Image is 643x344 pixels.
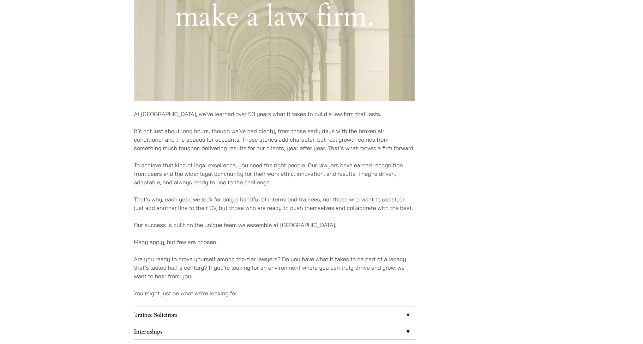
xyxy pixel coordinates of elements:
p: Our success is built on the unique team we assemble at [GEOGRAPHIC_DATA]. [134,221,415,229]
a: Internships [134,323,415,340]
a: Trainee Solicitors [134,306,415,323]
p: That’s why, each year, we look for only a handful of interns and trainees, not those who want to ... [134,195,415,212]
p: You might just be what we’re looking for. [134,289,415,298]
p: At [GEOGRAPHIC_DATA], we’ve learned over 50 years what it takes to build a law firm that lasts. [134,110,415,118]
p: It’s not just about long hours, though we’ve had plenty, from those early days with the broken ai... [134,127,415,152]
p: Are you ready to prove yourself among top-tier lawyers? Do you have what it takes to be part of a... [134,255,415,280]
p: To achieve that kind of legal excellence, you need the right people. Our lawyers have earned reco... [134,161,415,187]
p: Many apply, but few are chosen. [134,238,415,246]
